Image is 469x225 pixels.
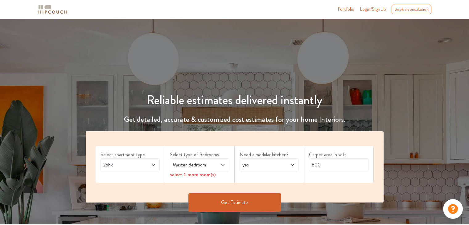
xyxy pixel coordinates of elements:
span: 2bhk [102,161,142,169]
label: Carpet area in sqft. [309,151,368,158]
h1: Reliable estimates delivered instantly [82,93,387,108]
label: Need a modular kitchen? [240,151,299,158]
a: Portfolio [338,6,354,13]
label: Select type of Bedrooms [170,151,229,158]
span: Master Bedroom [171,161,212,169]
input: Enter area sqft [309,158,368,171]
label: Select apartment type [101,151,160,158]
div: Book a consultation [392,5,431,14]
span: logo-horizontal.svg [37,2,68,16]
button: Get Estimate [188,193,281,212]
div: select 1 more room(s) [170,171,229,178]
span: yes [241,161,282,169]
h4: Get detailed, accurate & customized cost estimates for your home Interiors. [82,115,387,124]
img: logo-horizontal.svg [37,4,68,15]
span: Login/SignUp [360,6,386,13]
